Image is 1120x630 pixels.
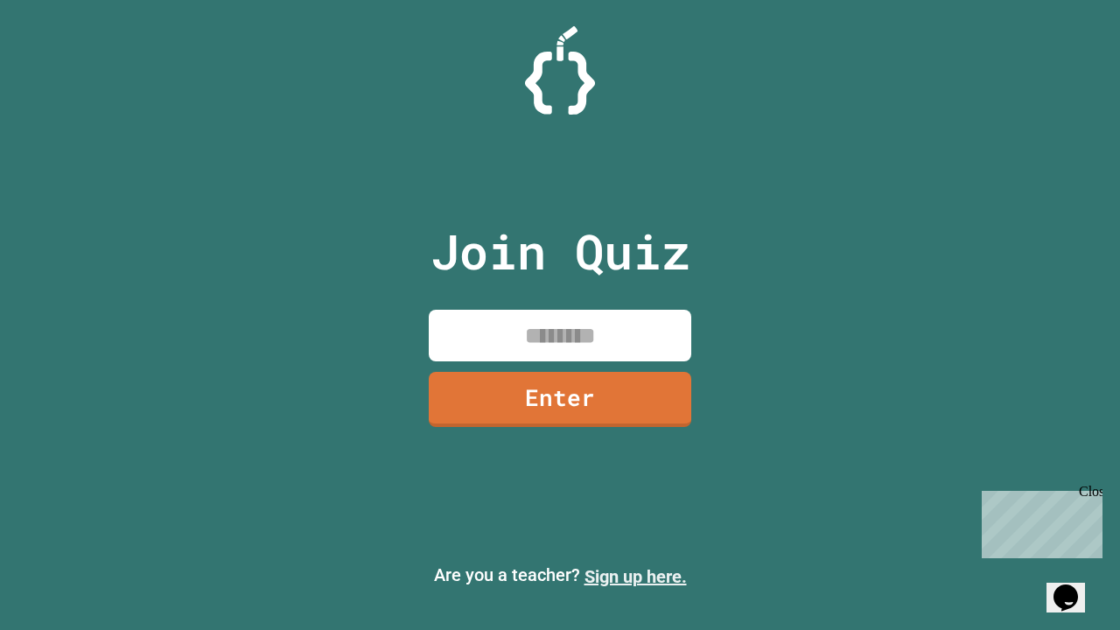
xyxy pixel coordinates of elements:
p: Join Quiz [430,215,690,288]
a: Enter [429,372,691,427]
div: Chat with us now!Close [7,7,121,111]
a: Sign up here. [584,566,687,587]
img: Logo.svg [525,26,595,115]
iframe: chat widget [975,484,1102,558]
p: Are you a teacher? [14,562,1106,590]
iframe: chat widget [1046,560,1102,612]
